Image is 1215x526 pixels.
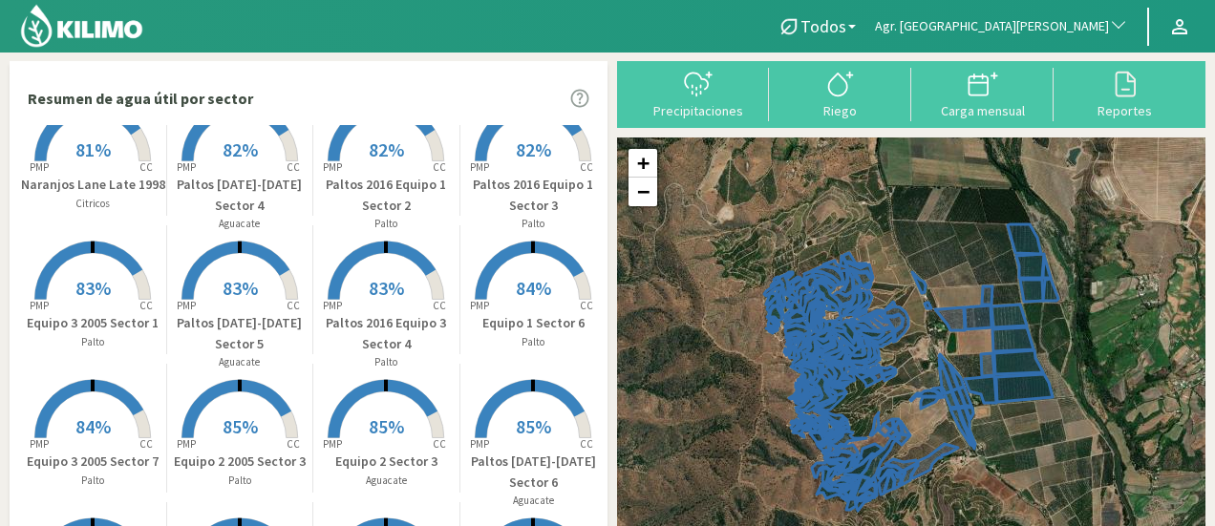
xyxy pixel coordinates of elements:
tspan: CC [581,437,594,451]
p: Equipo 3 2005 Sector 7 [20,452,166,472]
tspan: PMP [323,437,342,451]
span: 82% [369,137,404,161]
div: Riego [775,104,906,117]
tspan: PMP [30,160,49,174]
p: Paltos 2016 Equipo 1 Sector 3 [460,175,607,216]
span: 83% [75,276,111,300]
p: Equipo 2 2005 Sector 3 [167,452,313,472]
p: Equipo 2 Sector 3 [313,452,459,472]
tspan: PMP [470,437,489,451]
button: Precipitaciones [627,68,769,118]
tspan: CC [287,299,300,312]
tspan: CC [140,160,154,174]
tspan: CC [434,299,447,312]
p: Palto [20,473,166,489]
p: Palto [313,216,459,232]
span: 84% [75,414,111,438]
p: Paltos [DATE]-[DATE] Sector 4 [167,175,313,216]
button: Agr. [GEOGRAPHIC_DATA][PERSON_NAME] [865,6,1138,48]
span: 82% [223,137,258,161]
tspan: PMP [30,437,49,451]
tspan: CC [434,160,447,174]
tspan: CC [581,160,594,174]
p: Paltos [DATE]-[DATE] Sector 5 [167,313,313,354]
tspan: PMP [30,299,49,312]
p: Paltos 2016 Equipo 3 Sector 4 [313,313,459,354]
tspan: PMP [177,299,196,312]
p: Aguacate [313,473,459,489]
p: Palto [20,334,166,350]
a: Zoom out [629,178,657,206]
span: 81% [75,137,111,161]
tspan: PMP [323,299,342,312]
tspan: CC [581,299,594,312]
div: Reportes [1059,104,1190,117]
p: Aguacate [167,354,313,370]
p: Equipo 1 Sector 6 [460,313,607,333]
button: Riego [769,68,911,118]
span: 85% [223,414,258,438]
span: 85% [369,414,404,438]
tspan: CC [434,437,447,451]
tspan: PMP [470,160,489,174]
p: Paltos 2016 Equipo 1 Sector 2 [313,175,459,216]
p: Citricos [20,196,166,212]
span: 84% [516,276,551,300]
span: 83% [369,276,404,300]
p: Palto [460,334,607,350]
span: Todos [800,16,846,36]
p: Palto [313,354,459,370]
tspan: PMP [470,299,489,312]
p: Equipo 3 2005 Sector 1 [20,313,166,333]
p: Naranjos Lane Late 1998 [20,175,166,195]
tspan: PMP [323,160,342,174]
p: Paltos [DATE]-[DATE] Sector 6 [460,452,607,493]
tspan: CC [287,160,300,174]
tspan: PMP [177,437,196,451]
span: 85% [516,414,551,438]
span: Agr. [GEOGRAPHIC_DATA][PERSON_NAME] [875,17,1109,36]
button: Carga mensual [911,68,1054,118]
p: Palto [167,473,313,489]
p: Aguacate [460,493,607,509]
p: Aguacate [167,216,313,232]
tspan: PMP [177,160,196,174]
div: Carga mensual [917,104,1048,117]
tspan: CC [287,437,300,451]
span: 83% [223,276,258,300]
p: Palto [460,216,607,232]
tspan: CC [140,299,154,312]
tspan: CC [140,437,154,451]
span: 82% [516,137,551,161]
p: Resumen de agua útil por sector [28,87,253,110]
a: Zoom in [629,149,657,178]
button: Reportes [1054,68,1196,118]
img: Kilimo [19,3,144,49]
div: Precipitaciones [632,104,763,117]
